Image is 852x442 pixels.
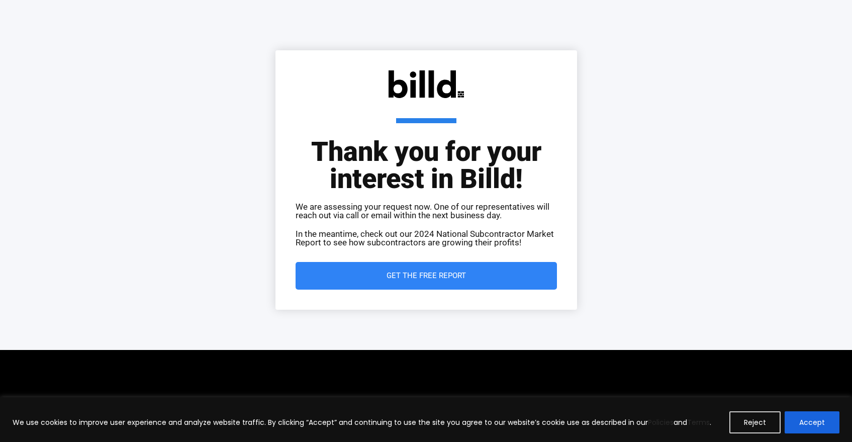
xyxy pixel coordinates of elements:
[387,272,466,280] span: Get the Free Report
[296,203,557,220] p: We are assessing your request now. One of our representatives will reach out via call or email wi...
[296,118,557,193] h1: Thank you for your interest in Billd!
[687,417,710,427] a: Terms
[785,411,839,433] button: Accept
[729,411,781,433] button: Reject
[296,262,557,290] a: Get the Free Report
[648,417,674,427] a: Policies
[13,416,711,428] p: We use cookies to improve user experience and analyze website traffic. By clicking “Accept” and c...
[296,230,557,247] p: In the meantime, check out our 2024 National Subcontractor Market Report to see how subcontractor...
